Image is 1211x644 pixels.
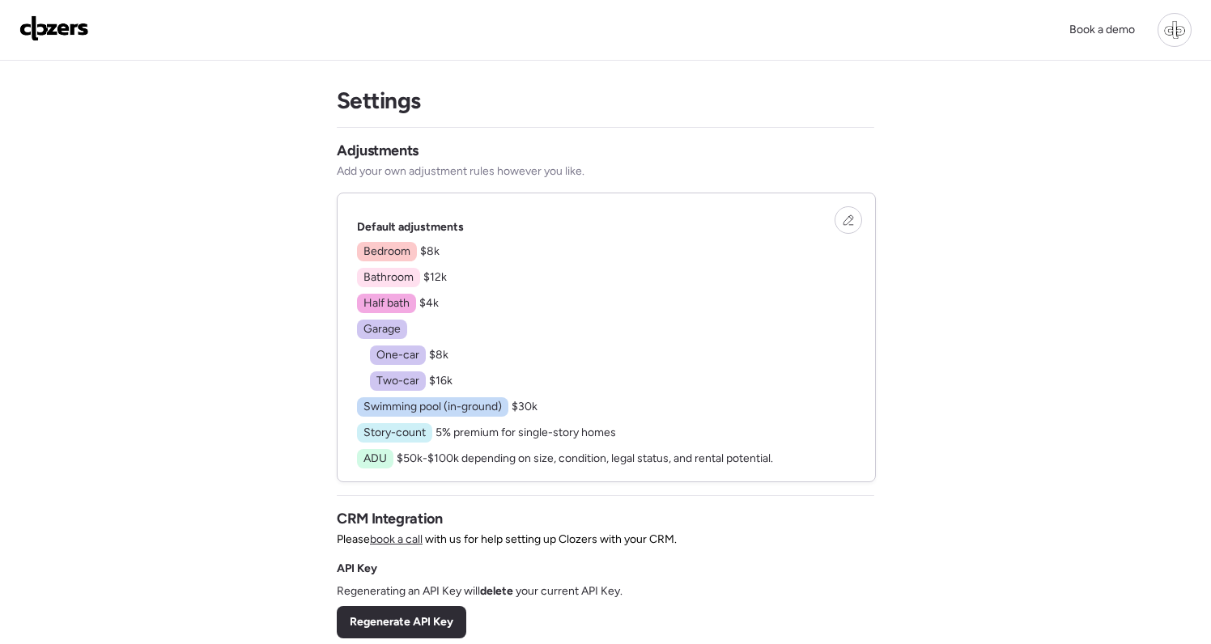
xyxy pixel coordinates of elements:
[397,451,773,465] span: $50k-$100k depending on size, condition, legal status, and rental potential.
[376,373,419,389] span: Two-car
[337,163,584,180] span: Add your own adjustment rules however you like.
[357,220,464,234] span: Default adjustments
[337,87,421,114] h1: Settings
[363,244,410,260] span: Bedroom
[363,399,502,415] span: Swimming pool (in-ground)
[512,400,538,413] span: $30k
[337,583,622,600] span: Regenerating an API Key will your current API Key.
[363,321,401,337] span: Garage
[363,425,426,441] span: Story-count
[370,532,423,546] a: book a call
[1069,23,1135,36] span: Book a demo
[429,374,453,388] span: $16k
[423,270,447,284] span: $12k
[420,244,440,258] span: $8k
[337,141,419,160] h3: Adjustments
[363,295,410,311] span: Half bath
[436,426,616,439] span: 5% premium for single-story homes
[363,269,414,286] span: Bathroom
[429,348,448,362] span: $8k
[480,584,513,598] span: delete
[337,509,443,528] h3: CRM Integration
[376,347,419,363] span: One-car
[337,532,677,548] span: Please with us for help setting up Clozers with your CRM.
[363,451,387,467] span: ADU
[350,614,453,630] span: Regenerate API Key
[419,296,439,310] span: $4k
[19,15,89,41] img: Logo
[337,561,377,577] h3: API Key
